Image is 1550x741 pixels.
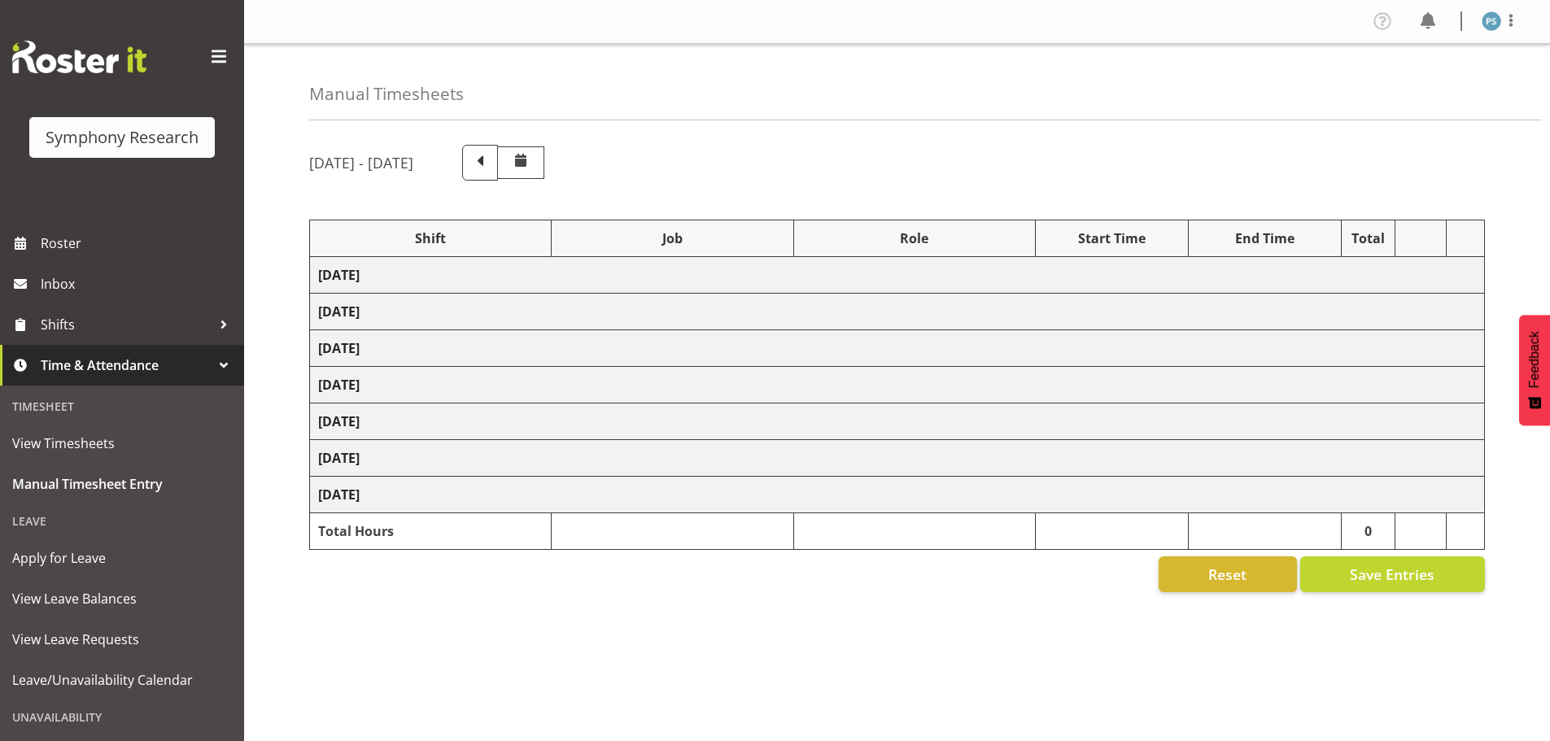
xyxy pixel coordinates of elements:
span: Apply for Leave [12,546,232,570]
span: Inbox [41,272,236,296]
div: End Time [1197,229,1333,248]
div: Start Time [1044,229,1180,248]
span: Manual Timesheet Entry [12,472,232,496]
td: [DATE] [310,403,1485,440]
td: [DATE] [310,440,1485,477]
td: [DATE] [310,257,1485,294]
span: Feedback [1527,331,1542,388]
a: View Timesheets [4,423,240,464]
td: 0 [1341,513,1395,550]
a: Leave/Unavailability Calendar [4,660,240,700]
img: Rosterit website logo [12,41,146,73]
div: Symphony Research [46,125,199,150]
span: Leave/Unavailability Calendar [12,668,232,692]
td: Total Hours [310,513,552,550]
div: Unavailability [4,700,240,734]
div: Shift [318,229,543,248]
h4: Manual Timesheets [309,85,464,103]
div: Timesheet [4,390,240,423]
span: Save Entries [1350,564,1434,585]
td: [DATE] [310,367,1485,403]
div: Role [802,229,1027,248]
span: Reset [1208,564,1247,585]
td: [DATE] [310,330,1485,367]
span: View Leave Requests [12,627,232,652]
h5: [DATE] - [DATE] [309,154,413,172]
span: View Leave Balances [12,586,232,611]
a: View Leave Balances [4,578,240,619]
a: Manual Timesheet Entry [4,464,240,504]
td: [DATE] [310,477,1485,513]
div: Job [560,229,784,248]
img: paul-s-stoneham1982.jpg [1482,11,1501,31]
button: Feedback - Show survey [1519,315,1550,425]
span: Roster [41,231,236,255]
a: View Leave Requests [4,619,240,660]
span: Shifts [41,312,212,337]
span: Time & Attendance [41,353,212,377]
div: Total [1350,229,1387,248]
a: Apply for Leave [4,538,240,578]
button: Save Entries [1300,556,1485,592]
button: Reset [1159,556,1297,592]
div: Leave [4,504,240,538]
td: [DATE] [310,294,1485,330]
span: View Timesheets [12,431,232,455]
